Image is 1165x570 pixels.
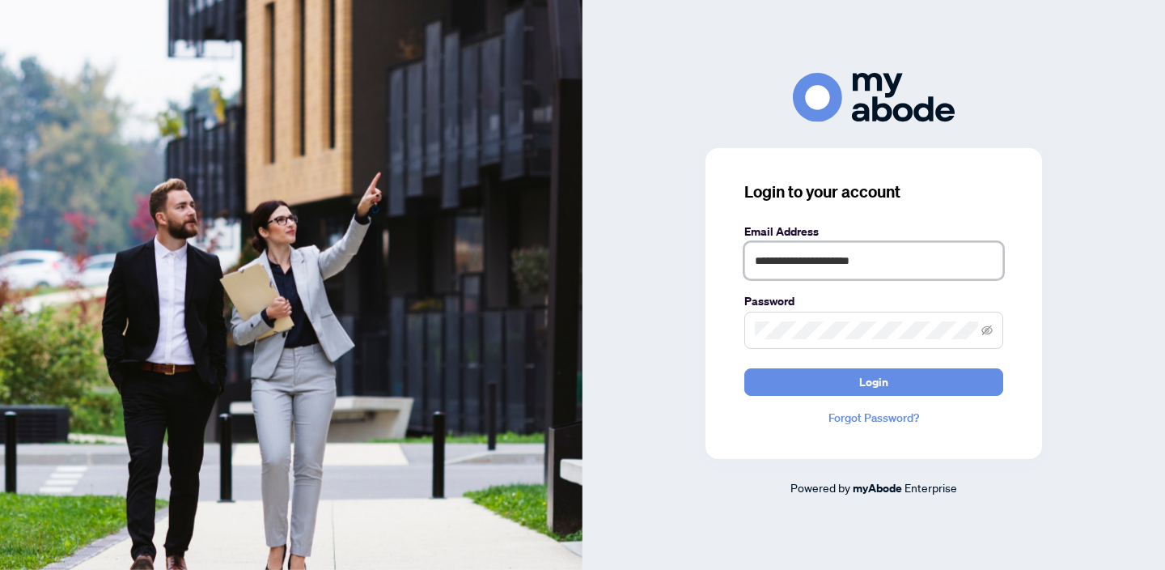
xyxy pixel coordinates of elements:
span: Enterprise [904,480,957,495]
a: Forgot Password? [744,409,1003,427]
label: Password [744,292,1003,310]
span: Powered by [790,480,850,495]
span: eye-invisible [981,325,993,336]
span: Login [859,369,888,395]
button: Login [744,368,1003,396]
label: Email Address [744,223,1003,240]
a: myAbode [853,479,902,497]
h3: Login to your account [744,181,1003,203]
img: ma-logo [793,73,955,122]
